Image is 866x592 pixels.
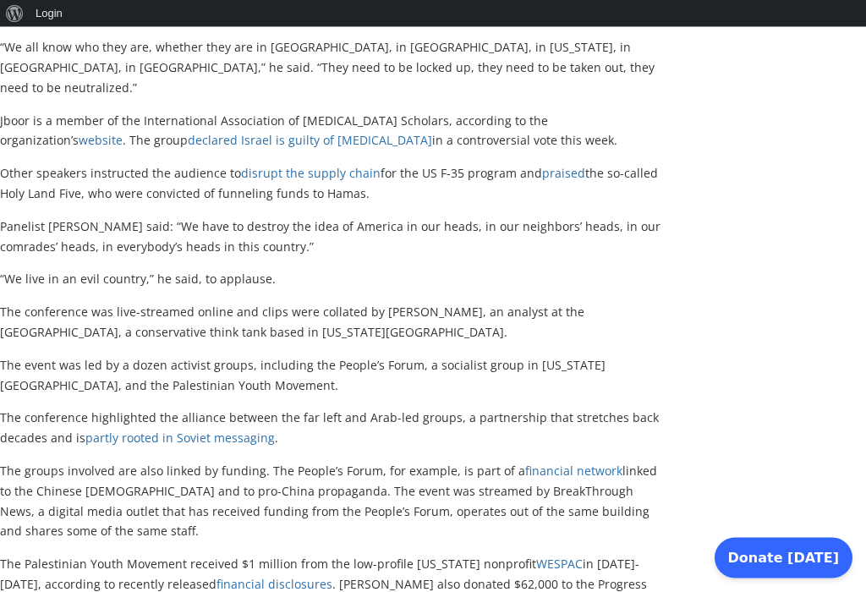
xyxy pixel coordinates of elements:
[542,165,585,181] a: praised
[188,132,432,148] a: declared Israel is guilty of [MEDICAL_DATA]
[85,430,275,446] a: partly rooted in Soviet messaging
[525,463,622,479] a: financial network
[79,132,123,148] a: website
[216,576,332,592] a: financial disclosures
[536,556,583,572] a: WESPAC
[241,165,381,181] a: disrupt the supply chain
